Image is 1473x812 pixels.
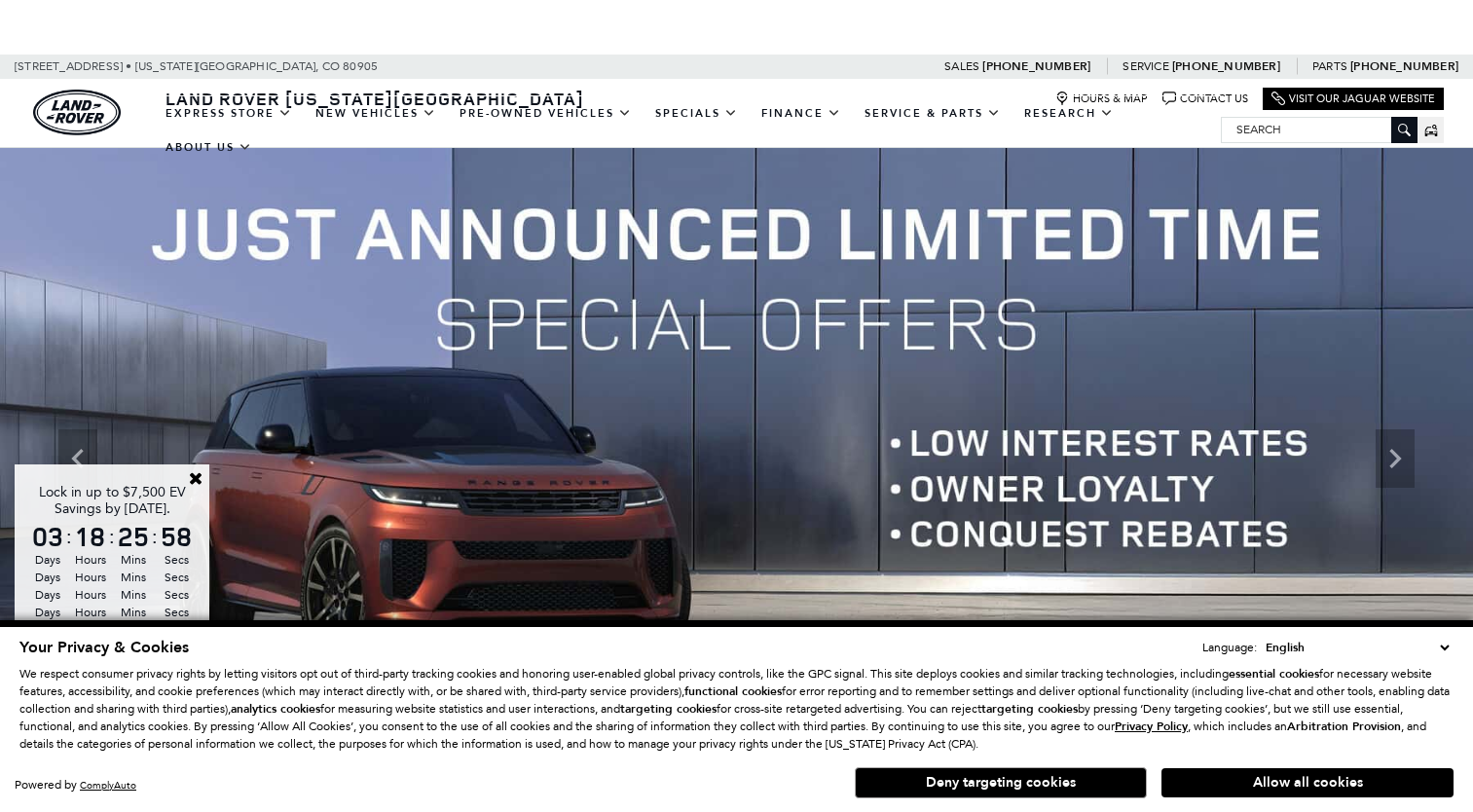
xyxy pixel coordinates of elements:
span: 03 [29,523,66,550]
span: Mins [115,586,152,604]
span: Service [1123,59,1168,73]
a: About Us [154,130,264,165]
a: New Vehicles [304,96,448,130]
strong: targeting cookies [620,701,717,717]
strong: Arbitration Provision [1287,719,1401,734]
p: We respect consumer privacy rights by letting visitors opt out of third-party tracking cookies an... [19,665,1454,753]
a: [STREET_ADDRESS] • [US_STATE][GEOGRAPHIC_DATA], CO 80905 [15,59,378,73]
span: Hours [72,586,109,604]
input: Search [1222,118,1417,141]
a: Pre-Owned Vehicles [448,96,644,130]
span: Secs [158,586,195,604]
strong: functional cookies [684,683,782,699]
a: ComplyAuto [80,779,136,792]
span: Hours [72,569,109,586]
span: : [152,522,158,551]
button: Deny targeting cookies [855,767,1147,798]
span: Parts [1312,59,1347,73]
span: Secs [158,551,195,569]
a: [PHONE_NUMBER] [1172,58,1280,74]
span: [STREET_ADDRESS] • [15,55,132,79]
strong: targeting cookies [981,701,1078,717]
a: Finance [750,96,853,130]
span: [US_STATE][GEOGRAPHIC_DATA], [135,55,319,79]
a: Visit Our Jaguar Website [1271,92,1435,106]
div: Previous [58,429,97,488]
span: Lock in up to $7,500 EV Savings by [DATE]. [39,484,186,517]
select: Language Select [1261,638,1454,657]
span: Days [29,569,66,586]
span: 25 [115,523,152,550]
a: Close [187,469,204,487]
a: land-rover [33,90,121,135]
a: Hours & Map [1055,92,1148,106]
a: Service & Parts [853,96,1013,130]
span: Hours [72,551,109,569]
a: EXPRESS STORE [154,96,304,130]
span: Land Rover [US_STATE][GEOGRAPHIC_DATA] [166,87,584,110]
span: Days [29,604,66,621]
span: : [109,522,115,551]
span: Hours [72,604,109,621]
span: : [66,522,72,551]
img: Land Rover [33,90,121,135]
span: Mins [115,604,152,621]
span: 18 [72,523,109,550]
span: 80905 [343,55,378,79]
span: Mins [115,551,152,569]
a: Research [1013,96,1125,130]
span: 58 [158,523,195,550]
div: Next [1376,429,1415,488]
span: Your Privacy & Cookies [19,637,189,658]
span: CO [322,55,340,79]
a: Privacy Policy [1115,720,1188,733]
u: Privacy Policy [1115,719,1188,734]
strong: analytics cookies [231,701,320,717]
a: [PHONE_NUMBER] [1350,58,1458,74]
strong: essential cookies [1229,666,1319,682]
a: Contact Us [1162,92,1248,106]
span: Secs [158,604,195,621]
nav: Main Navigation [154,96,1221,165]
div: Powered by [15,779,136,792]
span: Days [29,551,66,569]
button: Allow all cookies [1161,768,1454,797]
div: Language: [1202,642,1257,653]
a: Specials [644,96,750,130]
span: Mins [115,569,152,586]
span: Days [29,586,66,604]
span: Secs [158,569,195,586]
a: Land Rover [US_STATE][GEOGRAPHIC_DATA] [154,87,596,110]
